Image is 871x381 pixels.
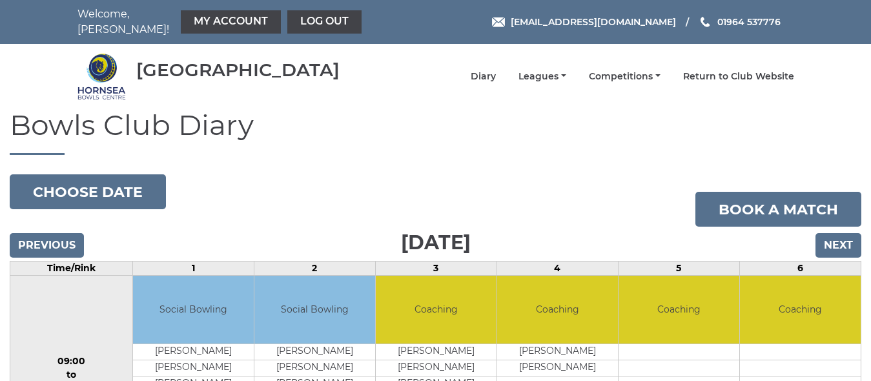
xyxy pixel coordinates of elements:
[133,344,254,360] td: [PERSON_NAME]
[739,262,861,276] td: 6
[181,10,281,34] a: My Account
[376,360,497,376] td: [PERSON_NAME]
[497,262,618,276] td: 4
[254,344,375,360] td: [PERSON_NAME]
[699,15,781,29] a: Phone us 01964 537776
[683,70,794,83] a: Return to Club Website
[287,10,362,34] a: Log out
[254,360,375,376] td: [PERSON_NAME]
[497,276,618,344] td: Coaching
[471,70,496,83] a: Diary
[77,6,365,37] nav: Welcome, [PERSON_NAME]!
[701,17,710,27] img: Phone us
[589,70,661,83] a: Competitions
[619,276,739,344] td: Coaching
[511,16,676,28] span: [EMAIL_ADDRESS][DOMAIN_NAME]
[133,360,254,376] td: [PERSON_NAME]
[618,262,739,276] td: 5
[254,262,375,276] td: 2
[376,344,497,360] td: [PERSON_NAME]
[492,15,676,29] a: Email [EMAIL_ADDRESS][DOMAIN_NAME]
[10,174,166,209] button: Choose date
[717,16,781,28] span: 01964 537776
[492,17,505,27] img: Email
[10,109,861,155] h1: Bowls Club Diary
[695,192,861,227] a: Book a match
[376,276,497,344] td: Coaching
[518,70,566,83] a: Leagues
[740,276,861,344] td: Coaching
[254,276,375,344] td: Social Bowling
[497,360,618,376] td: [PERSON_NAME]
[815,233,861,258] input: Next
[375,262,497,276] td: 3
[10,262,133,276] td: Time/Rink
[10,233,84,258] input: Previous
[497,344,618,360] td: [PERSON_NAME]
[132,262,254,276] td: 1
[136,60,340,80] div: [GEOGRAPHIC_DATA]
[77,52,126,101] img: Hornsea Bowls Centre
[133,276,254,344] td: Social Bowling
